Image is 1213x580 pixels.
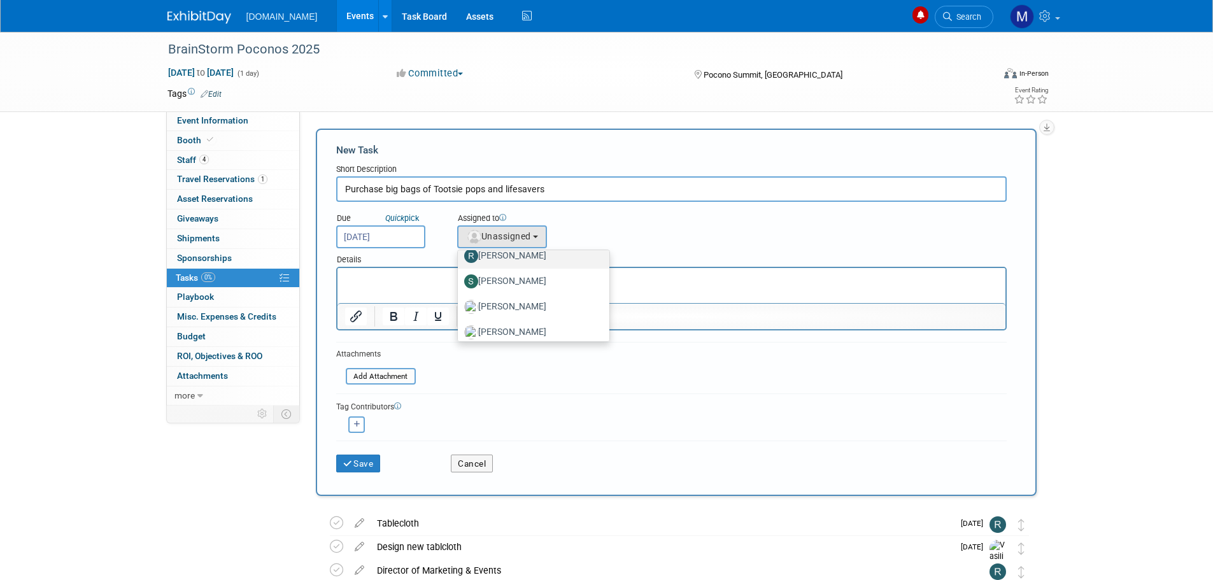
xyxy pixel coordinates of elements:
a: Staff4 [167,151,299,170]
label: [PERSON_NAME] [464,246,597,266]
img: R.jpg [464,249,478,263]
span: [DATE] [DATE] [167,67,234,78]
img: Mark Menzella [1010,4,1034,29]
div: Details [336,248,1007,267]
button: Underline [427,308,449,325]
label: [PERSON_NAME] [464,271,597,292]
div: Tablecloth [371,513,953,534]
a: edit [348,541,371,553]
label: [PERSON_NAME] [464,297,597,317]
button: Italic [405,308,427,325]
i: Move task [1018,542,1025,555]
span: Tasks [176,272,215,283]
a: Budget [167,327,299,346]
i: Booth reservation complete [207,136,213,143]
a: Quickpick [383,213,422,223]
div: Assigned to [457,213,611,225]
i: Quick [385,213,404,223]
span: (1 day) [236,69,259,78]
div: Tag Contributors [336,399,1007,413]
button: Save [336,455,381,472]
span: Event Information [177,115,248,125]
a: ROI, Objectives & ROO [167,347,299,366]
span: 0% [201,272,215,282]
a: Booth [167,131,299,150]
span: Shipments [177,233,220,243]
button: Committed [392,67,468,80]
div: Design new tablcloth [371,536,953,558]
span: Staff [177,155,209,165]
button: Cancel [451,455,493,472]
img: Format-Inperson.png [1004,68,1017,78]
img: Rachelle Menzella [990,516,1006,533]
td: Personalize Event Tab Strip [252,406,274,422]
span: Travel Reservations [177,174,267,184]
span: [DOMAIN_NAME] [246,11,318,22]
a: Event Information [167,111,299,131]
span: Sponsorships [177,253,232,263]
div: In-Person [1019,69,1049,78]
img: ExhibitDay [167,11,231,24]
button: Insert/edit link [345,308,367,325]
td: Toggle Event Tabs [273,406,299,422]
i: Move task [1018,519,1025,531]
a: Shipments [167,229,299,248]
iframe: Rich Text Area [337,268,1005,303]
div: Short Description [336,164,1007,176]
span: 4 [199,155,209,164]
a: edit [348,518,371,529]
a: Edit [201,90,222,99]
span: [DATE] [961,519,990,528]
a: Giveaways [167,209,299,229]
input: Due Date [336,225,425,248]
a: Misc. Expenses & Credits [167,308,299,327]
a: Attachments [167,367,299,386]
span: ROI, Objectives & ROO [177,351,262,361]
button: Bold [383,308,404,325]
td: Tags [167,87,222,100]
div: Event Rating [1014,87,1048,94]
button: Unassigned [457,225,548,248]
span: Budget [177,331,206,341]
a: Asset Reservations [167,190,299,209]
img: S.jpg [464,274,478,288]
div: BrainStorm Poconos 2025 [164,38,974,61]
div: New Task [336,143,1007,157]
a: Sponsorships [167,249,299,268]
img: Rachelle Menzella [990,563,1006,580]
span: Search [952,12,981,22]
span: 1 [258,174,267,184]
span: Misc. Expenses & Credits [177,311,276,322]
a: Search [935,6,993,28]
span: Attachments [177,371,228,381]
a: Tasks0% [167,269,299,288]
span: to [195,67,207,78]
a: edit [348,565,371,576]
span: Giveaways [177,213,218,223]
label: [PERSON_NAME] [464,322,597,343]
span: Playbook [177,292,214,302]
i: Move task [1018,566,1025,578]
span: Asset Reservations [177,194,253,204]
div: Attachments [336,349,416,360]
span: more [174,390,195,400]
a: Playbook [167,288,299,307]
input: Name of task or a short description [336,176,1007,202]
div: Due [336,213,438,225]
span: Unassigned [466,231,531,241]
div: Event Format [918,66,1049,85]
a: Travel Reservations1 [167,170,299,189]
span: Booth [177,135,216,145]
a: more [167,386,299,406]
span: Pocono Summit, [GEOGRAPHIC_DATA] [704,70,842,80]
span: [DATE] [961,542,990,551]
